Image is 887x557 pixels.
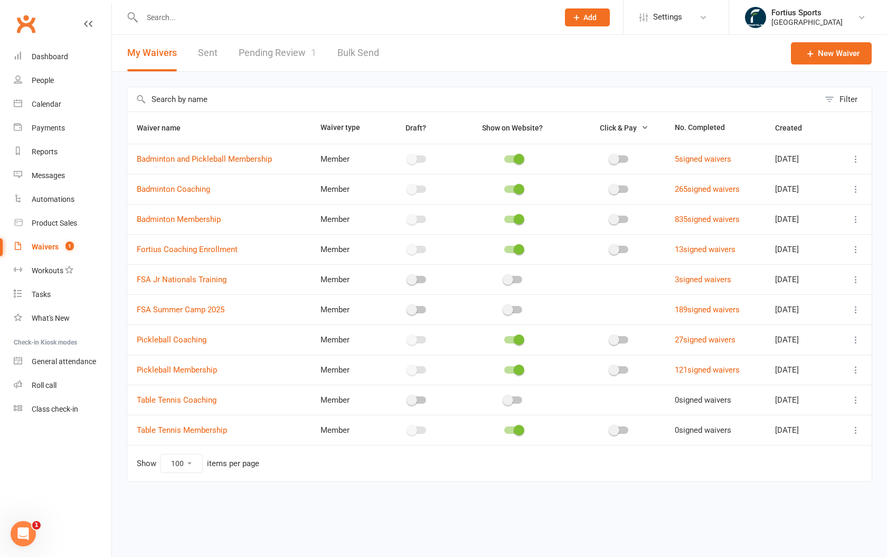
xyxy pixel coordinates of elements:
[32,52,68,61] div: Dashboard
[32,521,41,530] span: 1
[14,259,111,283] a: Workouts
[137,184,210,194] a: Badminton Coaching
[14,69,111,92] a: People
[675,335,735,345] a: 27signed waivers
[766,234,834,264] td: [DATE]
[32,147,58,156] div: Reports
[32,243,59,251] div: Waivers
[127,35,177,71] button: My Waivers
[137,124,192,132] span: Waiver name
[819,87,872,112] button: Filter
[137,122,192,134] button: Waiver name
[311,294,381,324] td: Member
[311,204,381,234] td: Member
[14,92,111,116] a: Calendar
[311,234,381,264] td: Member
[653,5,682,29] span: Settings
[766,415,834,445] td: [DATE]
[32,195,74,203] div: Automations
[675,305,740,314] a: 189signed waivers
[675,245,735,254] a: 13signed waivers
[675,215,740,224] a: 835signed waivers
[139,10,551,25] input: Search...
[207,459,259,468] div: items per page
[311,47,316,58] span: 1
[311,144,381,174] td: Member
[311,264,381,294] td: Member
[32,100,61,108] div: Calendar
[405,124,426,132] span: Draft?
[311,112,381,144] th: Waiver type
[771,17,843,27] div: [GEOGRAPHIC_DATA]
[311,415,381,445] td: Member
[137,275,227,284] a: FSA Jr Nationals Training
[239,35,316,71] a: Pending Review1
[14,211,111,235] a: Product Sales
[473,122,554,134] button: Show on Website?
[766,355,834,385] td: [DATE]
[311,324,381,355] td: Member
[137,245,238,254] a: Fortius Coaching Enrollment
[137,454,259,473] div: Show
[32,381,56,389] div: Roll call
[590,122,648,134] button: Click & Pay
[198,35,218,71] a: Sent
[14,350,111,374] a: General attendance kiosk mode
[311,385,381,415] td: Member
[14,374,111,397] a: Roll call
[482,124,543,132] span: Show on Website?
[675,425,731,435] span: 0 signed waivers
[32,357,96,366] div: General attendance
[766,294,834,324] td: [DATE]
[14,140,111,164] a: Reports
[32,76,54,85] div: People
[766,324,834,355] td: [DATE]
[14,235,111,259] a: Waivers 1
[14,164,111,188] a: Messages
[766,174,834,204] td: [DATE]
[137,395,216,405] a: Table Tennis Coaching
[32,266,63,275] div: Workouts
[32,171,65,180] div: Messages
[665,112,766,144] th: No. Completed
[766,204,834,234] td: [DATE]
[775,122,814,134] button: Created
[137,305,224,314] a: FSA Summer Camp 2025
[311,355,381,385] td: Member
[13,11,39,37] a: Clubworx
[675,395,731,405] span: 0 signed waivers
[14,397,111,421] a: Class kiosk mode
[137,154,272,164] a: Badminton and Pickleball Membership
[32,124,65,132] div: Payments
[766,144,834,174] td: [DATE]
[396,122,438,134] button: Draft?
[14,283,111,307] a: Tasks
[839,93,857,106] div: Filter
[775,124,814,132] span: Created
[771,8,843,17] div: Fortius Sports
[583,13,597,22] span: Add
[766,264,834,294] td: [DATE]
[14,116,111,140] a: Payments
[311,174,381,204] td: Member
[675,184,740,194] a: 265signed waivers
[137,215,221,224] a: Badminton Membership
[32,219,77,227] div: Product Sales
[675,365,740,375] a: 121signed waivers
[14,45,111,69] a: Dashboard
[137,425,227,435] a: Table Tennis Membership
[745,7,766,28] img: thumb_image1743802567.png
[127,87,819,112] input: Search by name
[565,8,610,26] button: Add
[675,275,731,284] a: 3signed waivers
[675,154,731,164] a: 5signed waivers
[14,307,111,330] a: What's New
[32,405,78,413] div: Class check-in
[137,365,217,375] a: Pickleball Membership
[337,35,379,71] a: Bulk Send
[791,42,872,64] a: New Waiver
[766,385,834,415] td: [DATE]
[32,290,51,299] div: Tasks
[137,335,206,345] a: Pickleball Coaching
[32,314,70,322] div: What's New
